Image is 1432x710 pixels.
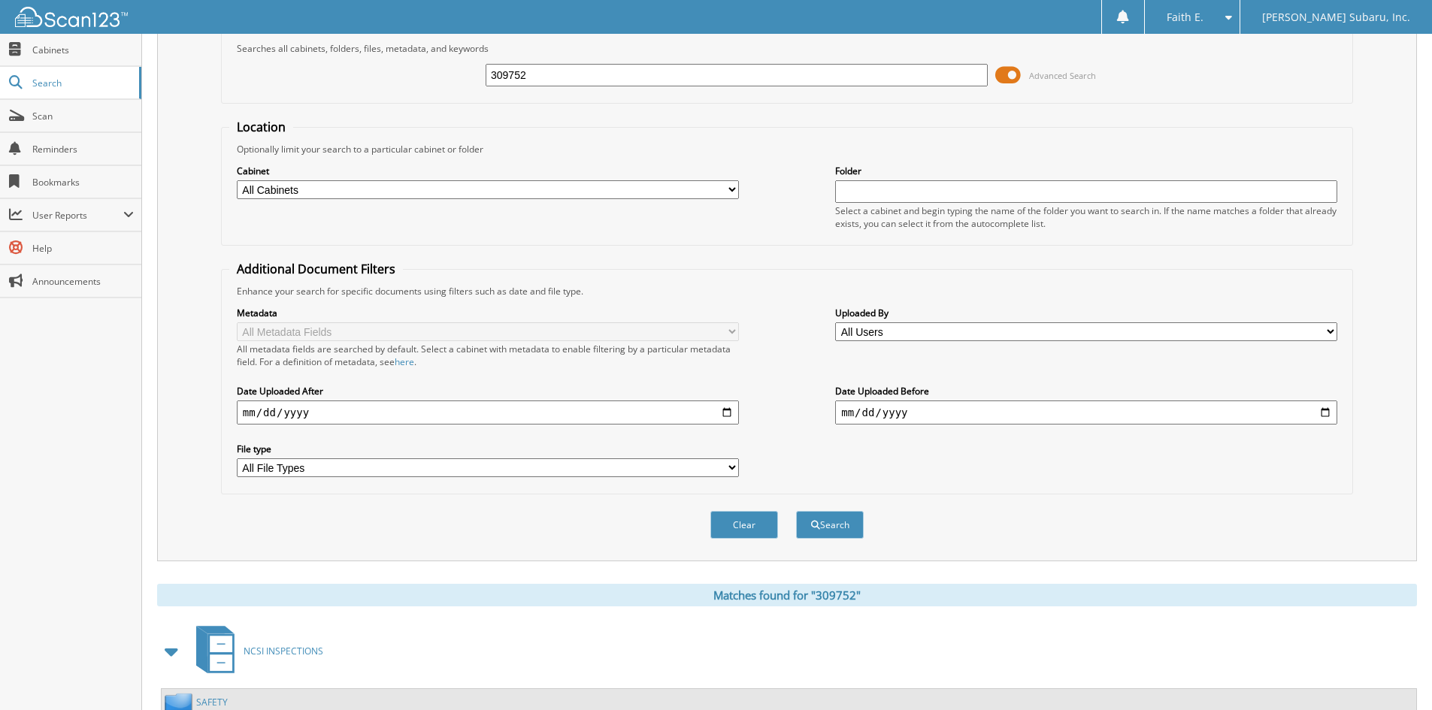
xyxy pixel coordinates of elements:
[229,261,403,277] legend: Additional Document Filters
[395,355,414,368] a: here
[835,165,1337,177] label: Folder
[32,44,134,56] span: Cabinets
[229,42,1345,55] div: Searches all cabinets, folders, files, metadata, and keywords
[237,443,739,455] label: File type
[835,385,1337,397] label: Date Uploaded Before
[196,696,228,708] a: SAFETY
[710,511,778,539] button: Clear
[32,143,134,156] span: Reminders
[187,621,323,681] a: NCSI INSPECTIONS
[32,77,132,89] span: Search
[1262,13,1410,22] span: [PERSON_NAME] Subaru, Inc.
[229,285,1345,298] div: Enhance your search for specific documents using filters such as date and file type.
[157,584,1417,606] div: Matches found for "309752"
[32,110,134,122] span: Scan
[1167,13,1203,22] span: Faith E.
[244,645,323,657] span: NCSI INSPECTIONS
[237,385,739,397] label: Date Uploaded After
[237,307,739,319] label: Metadata
[835,400,1337,424] input: end
[796,511,864,539] button: Search
[32,176,134,189] span: Bookmarks
[835,307,1337,319] label: Uploaded By
[32,275,134,288] span: Announcements
[237,400,739,424] input: start
[237,165,739,177] label: Cabinet
[15,7,128,27] img: scan123-logo-white.svg
[1029,70,1096,81] span: Advanced Search
[229,143,1345,156] div: Optionally limit your search to a particular cabinet or folder
[229,119,293,135] legend: Location
[237,343,739,368] div: All metadata fields are searched by default. Select a cabinet with metadata to enable filtering b...
[835,204,1337,230] div: Select a cabinet and begin typing the name of the folder you want to search in. If the name match...
[32,242,134,255] span: Help
[32,209,123,222] span: User Reports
